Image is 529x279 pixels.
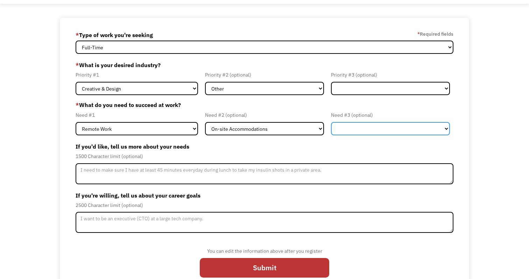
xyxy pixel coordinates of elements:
[76,141,453,152] label: If you'd like, tell us more about your needs
[76,111,198,119] div: Need #1
[205,71,324,79] div: Priority #2 (optional)
[76,190,453,201] label: If you're willing, tell us about your career goals
[76,59,453,71] label: What is your desired industry?
[331,71,450,79] div: Priority #3 (optional)
[205,111,324,119] div: Need #2 (optional)
[76,29,153,41] label: Type of work you're seeking
[76,71,198,79] div: Priority #1
[76,201,453,209] div: 2500 Character limit (optional)
[200,258,329,278] input: Submit
[417,30,453,38] label: Required fields
[331,111,450,119] div: Need #3 (optional)
[76,152,453,160] div: 1500 Character limit (optional)
[76,101,453,109] label: What do you need to succeed at work?
[200,247,329,255] div: You can edit the information above after you register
